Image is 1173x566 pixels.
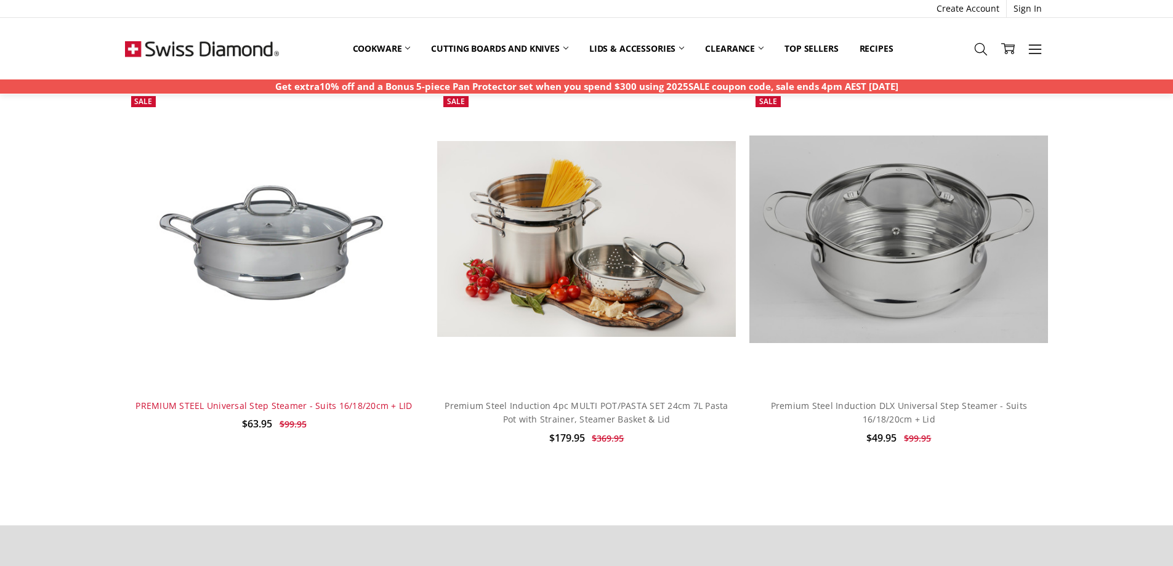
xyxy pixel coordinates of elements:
[421,35,579,62] a: Cutting boards and knives
[764,352,1034,375] a: Add to Cart
[579,35,695,62] a: Lids & Accessories
[342,35,421,62] a: Cookware
[451,352,722,375] a: Add to Cart
[445,400,728,425] a: Premium Steel Induction 4pc MULTI POT/PASTA SET 24cm 7L Pasta Pot with Strainer, Steamer Basket &...
[437,141,736,337] img: Premium Steel Induction 4pc MULTI POT/PASTA SET 24cm 7L Pasta Pot with Strainer, Steamer Basket &...
[592,432,624,444] span: $369.95
[275,79,898,94] p: Get extra10% off and a Bonus 5-piece Pan Protector set when you spend $300 using 2025SALE coupon ...
[139,352,409,375] a: Add to Cart
[447,96,465,107] span: Sale
[749,135,1048,342] img: Premium steel DLX universal steamer 16/18/20 cm with lid
[904,432,931,444] span: $99.95
[849,35,904,62] a: Recipes
[549,431,585,445] span: $179.95
[866,431,897,445] span: $49.95
[759,96,777,107] span: Sale
[134,96,152,107] span: Sale
[771,400,1028,425] a: Premium Steel Induction DLX Universal Step Steamer - Suits 16/18/20cm + Lid
[125,90,424,389] img: PREMIUM STEEL Universal Step Steamer - Suits 16/18/20cm + LID
[280,418,307,430] span: $99.95
[749,90,1048,389] a: Premium steel DLX universal steamer 16/18/20 cm with lid
[437,90,736,389] a: Premium Steel Induction 4pc MULTI POT/PASTA SET 24cm 7L Pasta Pot with Strainer, Steamer Basket &...
[695,35,774,62] a: Clearance
[774,35,849,62] a: Top Sellers
[125,18,279,79] img: Free Shipping On Every Order
[135,400,412,411] a: PREMIUM STEEL Universal Step Steamer - Suits 16/18/20cm + LID
[242,417,272,431] span: $63.95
